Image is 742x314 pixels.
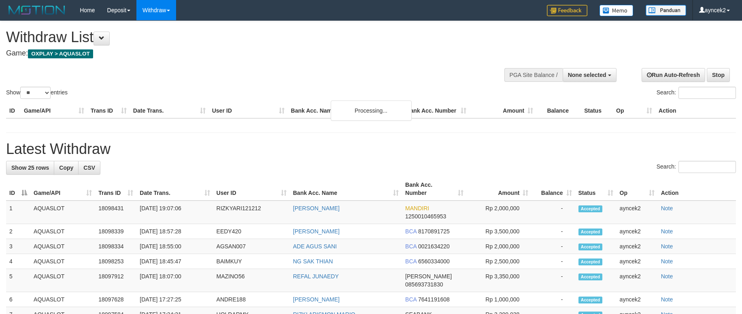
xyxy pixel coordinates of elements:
[20,87,51,99] select: Showentries
[136,292,213,307] td: [DATE] 17:27:25
[707,68,730,82] a: Stop
[418,228,450,235] span: Copy 8170891725 to clipboard
[30,254,95,269] td: AQUASLOT
[402,177,467,201] th: Bank Acc. Number: activate to sort column ascending
[600,5,634,16] img: Button%20Memo.svg
[30,224,95,239] td: AQUASLOT
[661,273,673,280] a: Note
[661,258,673,265] a: Note
[293,243,337,250] a: ADE AGUS SANI
[467,177,532,201] th: Amount: activate to sort column ascending
[547,5,587,16] img: Feedback.jpg
[418,258,450,265] span: Copy 6560334000 to clipboard
[578,205,603,212] span: Accepted
[532,239,575,254] td: -
[11,164,49,171] span: Show 25 rows
[661,243,673,250] a: Note
[405,228,417,235] span: BCA
[405,273,452,280] span: [PERSON_NAME]
[30,177,95,201] th: Game/API: activate to sort column ascending
[6,4,68,16] img: MOTION_logo.png
[136,254,213,269] td: [DATE] 18:45:47
[95,269,136,292] td: 18097912
[288,103,403,118] th: Bank Acc. Name
[661,205,673,211] a: Note
[290,177,402,201] th: Bank Acc. Name: activate to sort column ascending
[405,243,417,250] span: BCA
[532,224,575,239] td: -
[617,292,658,307] td: ayncek2
[578,229,603,235] span: Accepted
[467,224,532,239] td: Rp 3,500,000
[405,296,417,303] span: BCA
[136,239,213,254] td: [DATE] 18:55:00
[95,177,136,201] th: Trans ID: activate to sort column ascending
[209,103,288,118] th: User ID
[403,103,470,118] th: Bank Acc. Number
[578,297,603,303] span: Accepted
[532,269,575,292] td: -
[6,269,30,292] td: 5
[95,239,136,254] td: 18098334
[293,205,340,211] a: [PERSON_NAME]
[467,269,532,292] td: Rp 3,350,000
[30,269,95,292] td: AQUASLOT
[578,273,603,280] span: Accepted
[405,258,417,265] span: BCA
[655,103,736,118] th: Action
[30,201,95,224] td: AQUASLOT
[617,239,658,254] td: ayncek2
[6,87,68,99] label: Show entries
[6,141,736,157] h1: Latest Withdraw
[617,201,658,224] td: ayncek2
[213,224,290,239] td: EEDY420
[661,228,673,235] a: Note
[136,201,213,224] td: [DATE] 19:07:06
[136,177,213,201] th: Date Trans.: activate to sort column ascending
[213,254,290,269] td: BAIMKUY
[21,103,87,118] th: Game/API
[405,281,443,288] span: Copy 085693731830 to clipboard
[467,201,532,224] td: Rp 2,000,000
[30,292,95,307] td: AQUASLOT
[331,100,412,121] div: Processing...
[532,177,575,201] th: Balance: activate to sort column ascending
[418,296,450,303] span: Copy 7641191608 to clipboard
[405,213,446,220] span: Copy 1250010465953 to clipboard
[130,103,209,118] th: Date Trans.
[95,224,136,239] td: 18098339
[617,254,658,269] td: ayncek2
[136,269,213,292] td: [DATE] 18:07:00
[6,254,30,269] td: 4
[6,103,21,118] th: ID
[293,228,340,235] a: [PERSON_NAME]
[78,161,100,175] a: CSV
[642,68,705,82] a: Run Auto-Refresh
[532,201,575,224] td: -
[678,161,736,173] input: Search:
[87,103,130,118] th: Trans ID
[532,254,575,269] td: -
[581,103,613,118] th: Status
[6,29,487,45] h1: Withdraw List
[563,68,617,82] button: None selected
[467,239,532,254] td: Rp 2,000,000
[657,161,736,173] label: Search:
[59,164,73,171] span: Copy
[532,292,575,307] td: -
[613,103,655,118] th: Op
[136,224,213,239] td: [DATE] 18:57:28
[213,292,290,307] td: ANDRE188
[646,5,686,16] img: panduan.png
[578,258,603,265] span: Accepted
[418,243,450,250] span: Copy 0021634220 to clipboard
[293,258,333,265] a: NG SAK THIAN
[30,239,95,254] td: AQUASLOT
[405,205,429,211] span: MANDIRI
[6,201,30,224] td: 1
[536,103,581,118] th: Balance
[6,177,30,201] th: ID: activate to sort column descending
[6,292,30,307] td: 6
[617,177,658,201] th: Op: activate to sort column ascending
[6,224,30,239] td: 2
